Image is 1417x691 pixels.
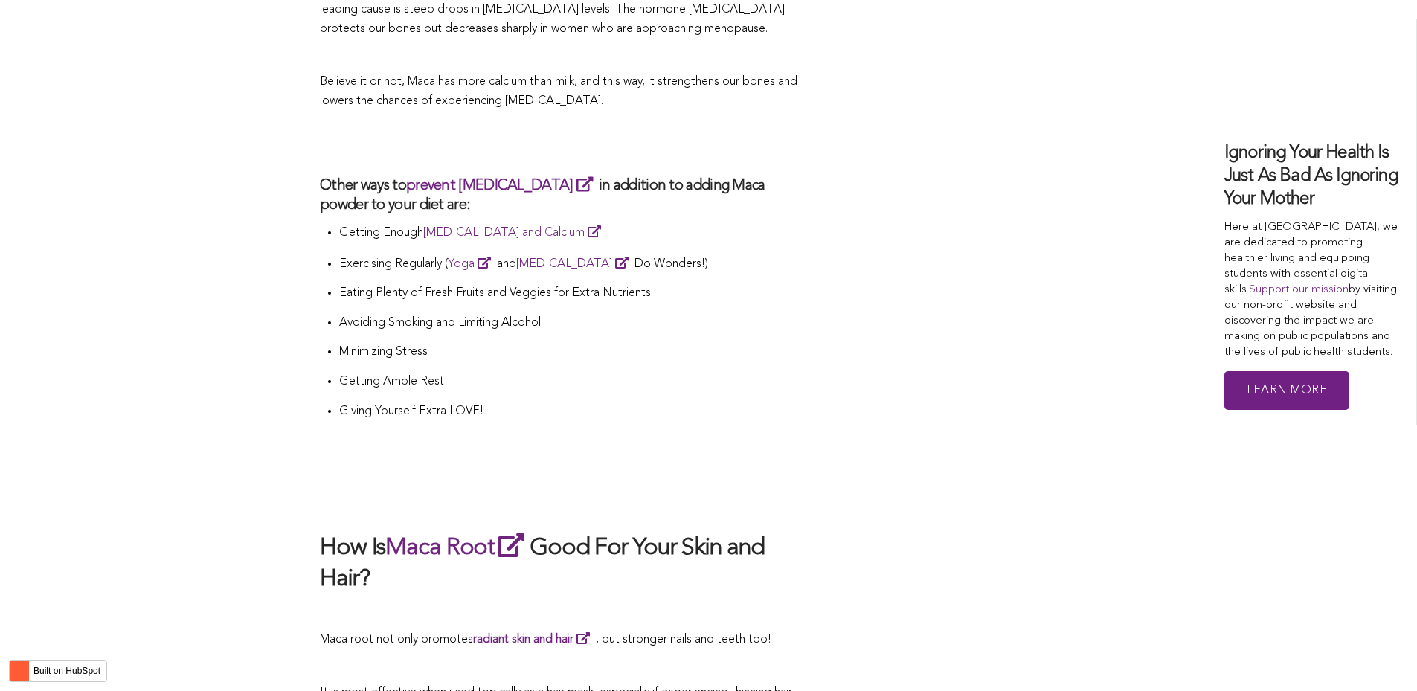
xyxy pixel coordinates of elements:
h2: How Is Good For Your Skin and Hair? [320,530,803,595]
h3: Other ways to in addition to adding Maca powder to your diet are: [320,175,803,215]
label: Built on HubSpot [28,661,106,681]
a: Yoga [448,258,497,270]
p: Getting Enough [339,222,803,243]
button: Built on HubSpot [9,660,107,682]
p: Minimizing Stress [339,343,803,362]
p: Giving Yourself Extra LOVE! [339,402,803,422]
p: Avoiding Smoking and Limiting Alcohol [339,314,803,333]
span: Maca root not only promotes , but stronger nails and teeth too! [320,634,771,646]
a: [MEDICAL_DATA] and Calcium [423,227,607,239]
span: Believe it or not, Maca has more calcium than milk, and this way, it strengthens our bones and lo... [320,76,797,107]
iframe: Chat Widget [1343,620,1417,691]
a: [MEDICAL_DATA] [516,258,634,270]
p: Eating Plenty of Fresh Fruits and Veggies for Extra Nutrients [339,284,803,303]
a: radiant skin and hair [473,634,596,646]
p: Getting Ample Rest [339,373,803,392]
a: Learn More [1224,371,1349,411]
a: Maca Root [385,536,530,560]
img: HubSpot sprocket logo [10,662,28,680]
p: Exercising Regularly ( and Do Wonders!) [339,254,803,274]
a: prevent [MEDICAL_DATA] [406,179,599,193]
